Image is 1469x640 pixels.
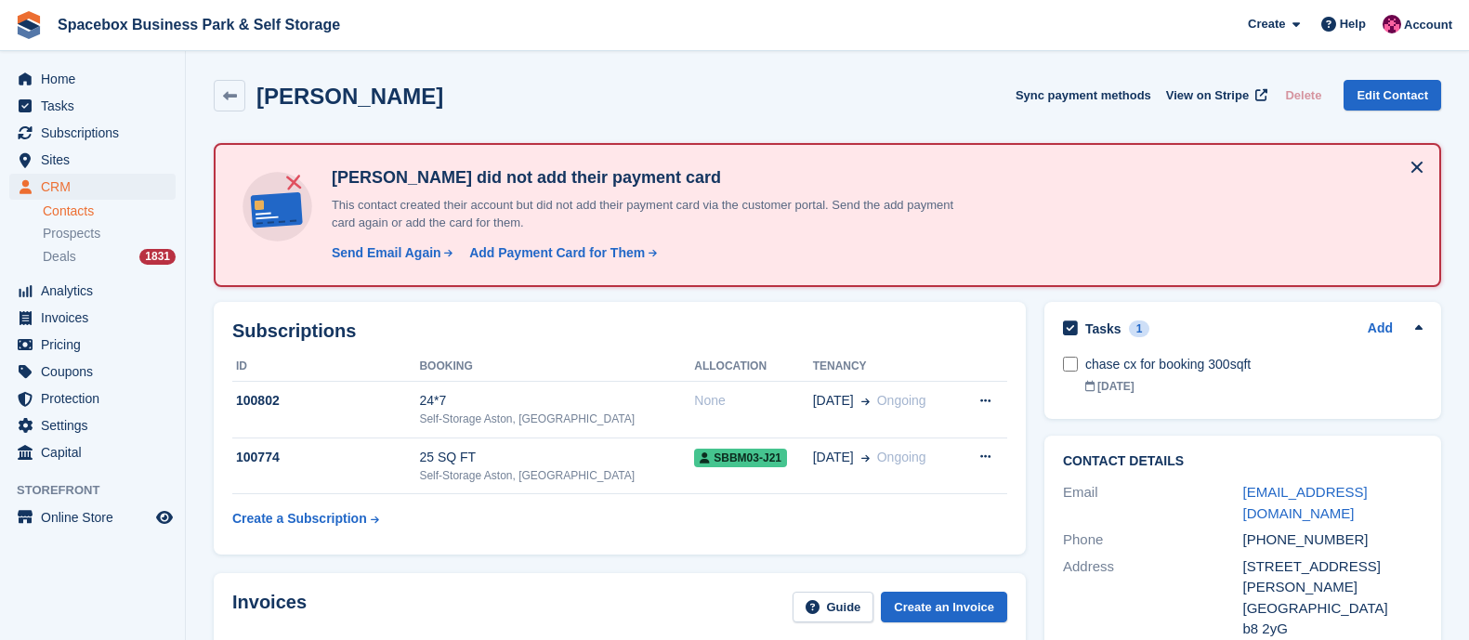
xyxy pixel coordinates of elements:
[41,504,152,530] span: Online Store
[1243,529,1423,551] div: [PHONE_NUMBER]
[41,93,152,119] span: Tasks
[153,506,176,529] a: Preview store
[1344,80,1441,111] a: Edit Contact
[1063,454,1423,469] h2: Contact Details
[813,391,854,411] span: [DATE]
[1085,355,1423,374] div: chase cx for booking 300sqft
[1159,80,1271,111] a: View on Stripe
[1383,15,1401,33] img: Avishka Chauhan
[9,332,176,358] a: menu
[1129,320,1150,337] div: 1
[256,84,443,109] h2: [PERSON_NAME]
[1243,556,1423,598] div: [STREET_ADDRESS][PERSON_NAME]
[694,352,812,382] th: Allocation
[9,174,176,200] a: menu
[17,481,185,500] span: Storefront
[877,393,926,408] span: Ongoing
[43,247,176,267] a: Deals 1831
[1243,484,1368,521] a: [EMAIL_ADDRESS][DOMAIN_NAME]
[9,147,176,173] a: menu
[232,502,379,536] a: Create a Subscription
[793,592,874,622] a: Guide
[9,120,176,146] a: menu
[9,439,176,465] a: menu
[41,359,152,385] span: Coupons
[1243,619,1423,640] div: b8 2yG
[419,411,694,427] div: Self-Storage Aston, [GEOGRAPHIC_DATA]
[694,391,812,411] div: None
[43,248,76,266] span: Deals
[232,448,419,467] div: 100774
[9,278,176,304] a: menu
[41,278,152,304] span: Analytics
[1085,346,1423,404] a: chase cx for booking 300sqft [DATE]
[43,224,176,243] a: Prospects
[232,391,419,411] div: 100802
[1063,556,1243,640] div: Address
[1166,86,1249,105] span: View on Stripe
[41,174,152,200] span: CRM
[877,450,926,464] span: Ongoing
[41,332,152,358] span: Pricing
[41,66,152,92] span: Home
[41,439,152,465] span: Capital
[324,167,975,189] h4: [PERSON_NAME] did not add their payment card
[419,448,694,467] div: 25 SQ FT
[50,9,348,40] a: Spacebox Business Park & Self Storage
[469,243,645,263] div: Add Payment Card for Them
[813,448,854,467] span: [DATE]
[9,305,176,331] a: menu
[232,592,307,622] h2: Invoices
[1063,529,1243,551] div: Phone
[43,202,176,220] a: Contacts
[15,11,43,39] img: stora-icon-8386f47178a22dfd0bd8f6a31ec36ba5ce8667c1dd55bd0f319d3a0aa187defe.svg
[41,305,152,331] span: Invoices
[419,467,694,484] div: Self-Storage Aston, [GEOGRAPHIC_DATA]
[1085,320,1121,337] h2: Tasks
[41,412,152,438] span: Settings
[9,385,176,411] a: menu
[41,385,152,411] span: Protection
[1016,80,1151,111] button: Sync payment methods
[238,167,317,246] img: no-card-linked-e7822e413c904bf8b177c4d89f31251c4716f9871600ec3ca5bfc59e148c83f4.svg
[813,352,958,382] th: Tenancy
[9,359,176,385] a: menu
[324,196,975,232] p: This contact created their account but did not add their payment card via the customer portal. Se...
[43,225,100,242] span: Prospects
[232,320,1007,342] h2: Subscriptions
[462,243,659,263] a: Add Payment Card for Them
[1340,15,1366,33] span: Help
[139,249,176,265] div: 1831
[332,243,441,263] div: Send Email Again
[9,66,176,92] a: menu
[232,352,419,382] th: ID
[41,120,152,146] span: Subscriptions
[41,147,152,173] span: Sites
[9,504,176,530] a: menu
[1278,80,1329,111] button: Delete
[1243,598,1423,620] div: [GEOGRAPHIC_DATA]
[881,592,1007,622] a: Create an Invoice
[1404,16,1452,34] span: Account
[1063,482,1243,524] div: Email
[9,412,176,438] a: menu
[419,352,694,382] th: Booking
[1368,319,1393,340] a: Add
[232,509,367,529] div: Create a Subscription
[9,93,176,119] a: menu
[1085,378,1423,395] div: [DATE]
[1248,15,1285,33] span: Create
[694,449,787,467] span: SBBM03-J21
